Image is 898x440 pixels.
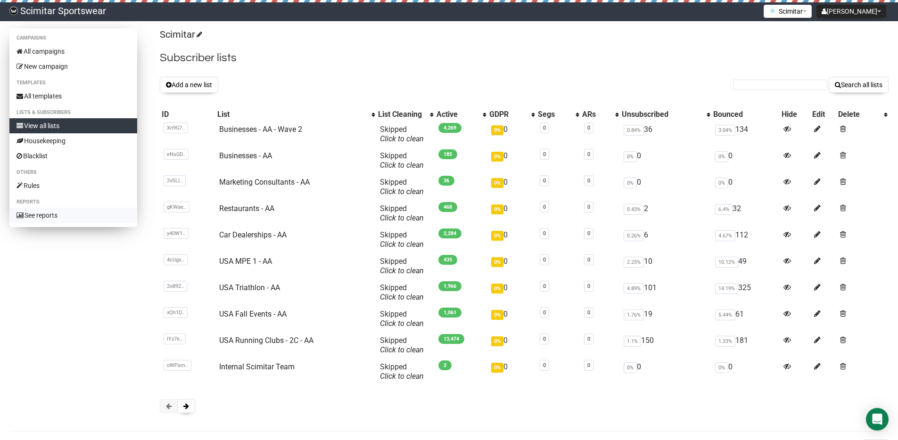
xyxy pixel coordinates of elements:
th: Edit: No sort applied, sorting is disabled [810,108,836,121]
a: Rules [9,178,137,193]
a: 0 [543,362,546,368]
span: 4.67% [715,230,735,241]
a: Click to clean [380,187,424,196]
span: 0.43% [624,204,644,215]
span: 435 [438,255,457,265]
td: 134 [711,121,780,147]
td: 32 [711,200,780,227]
span: Skipped [380,151,424,170]
span: Skipped [380,125,424,143]
button: [PERSON_NAME] [816,5,886,18]
td: 36 [620,121,711,147]
td: 0 [487,121,536,147]
a: Internal Scimitar Team [219,362,295,371]
div: GDPR [489,110,527,119]
a: Click to clean [380,161,424,170]
span: 14.19% [715,283,738,294]
a: 0 [587,283,590,289]
div: List Cleaning [378,110,425,119]
td: 6 [620,227,711,253]
th: ARs: No sort applied, activate to apply an ascending sort [580,108,620,121]
a: 0 [587,336,590,342]
a: All campaigns [9,44,137,59]
a: 0 [587,178,590,184]
h2: Subscriber lists [160,49,889,66]
button: Add a new list [160,77,218,93]
div: Edit [812,110,834,119]
span: 468 [438,202,457,212]
a: 0 [543,125,546,131]
th: Delete: No sort applied, activate to apply an ascending sort [836,108,889,121]
a: Blacklist [9,148,137,163]
a: Restaurants - AA [219,204,274,213]
span: 0% [491,336,503,346]
a: 0 [587,362,590,368]
a: Click to clean [380,319,424,328]
td: 0 [711,147,780,174]
a: 0 [543,336,546,342]
span: 0% [491,204,503,214]
span: 13,474 [438,334,464,344]
td: 0 [487,332,536,359]
div: Segs [538,110,571,119]
a: New campaign [9,59,137,74]
td: 325 [711,279,780,306]
div: Delete [838,110,879,119]
span: Skipped [380,362,424,381]
td: 0 [487,147,536,174]
span: oWPsm.. [164,360,191,371]
th: Unsubscribed: No sort applied, activate to apply an ascending sort [620,108,711,121]
span: 10.12% [715,257,738,268]
a: 0 [543,310,546,316]
div: Hide [782,110,808,119]
a: Businesses - AA [219,151,272,160]
div: Unsubscribed [622,110,702,119]
td: 0 [487,227,536,253]
span: Skipped [380,283,424,301]
li: Campaigns [9,33,137,44]
td: 0 [620,174,711,200]
span: Skipped [380,204,424,222]
img: 1.png [769,7,776,15]
a: 0 [587,125,590,131]
td: 2 [620,200,711,227]
td: 150 [620,332,711,359]
span: 0% [491,363,503,373]
a: Click to clean [380,266,424,275]
span: Skipped [380,178,424,196]
a: Click to clean [380,213,424,222]
span: 0.26% [624,230,644,241]
span: 0% [491,284,503,293]
span: 1,061 [438,308,461,318]
a: USA MPE 1 - AA [219,257,272,266]
td: 49 [711,253,780,279]
li: Others [9,167,137,178]
a: Housekeeping [9,133,137,148]
td: 61 [711,306,780,332]
a: USA Running Clubs - 2C - AA [219,336,313,345]
span: 1.33% [715,336,735,347]
span: 2 [438,360,452,370]
a: 0 [587,151,590,157]
span: Skipped [380,336,424,354]
span: 185 [438,149,457,159]
span: y40W1.. [164,228,189,239]
span: 0% [715,178,728,188]
span: 2.25% [624,257,644,268]
a: 0 [543,230,546,236]
a: 0 [587,257,590,263]
a: Click to clean [380,134,424,143]
span: 6.4% [715,204,733,215]
span: Skipped [380,310,424,328]
span: 0% [624,362,637,373]
th: List Cleaning: No sort applied, activate to apply an ascending sort [376,108,435,121]
th: Hide: No sort applied, sorting is disabled [780,108,810,121]
th: ID: No sort applied, sorting is disabled [160,108,215,121]
span: 2o892.. [164,281,187,292]
span: 2,284 [438,228,461,238]
span: IYz76.. [164,334,186,344]
span: 36 [438,176,454,186]
a: Car Dealerships - AA [219,230,287,239]
span: 2vSLI.. [164,175,186,186]
span: Xn9G7.. [164,122,188,133]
